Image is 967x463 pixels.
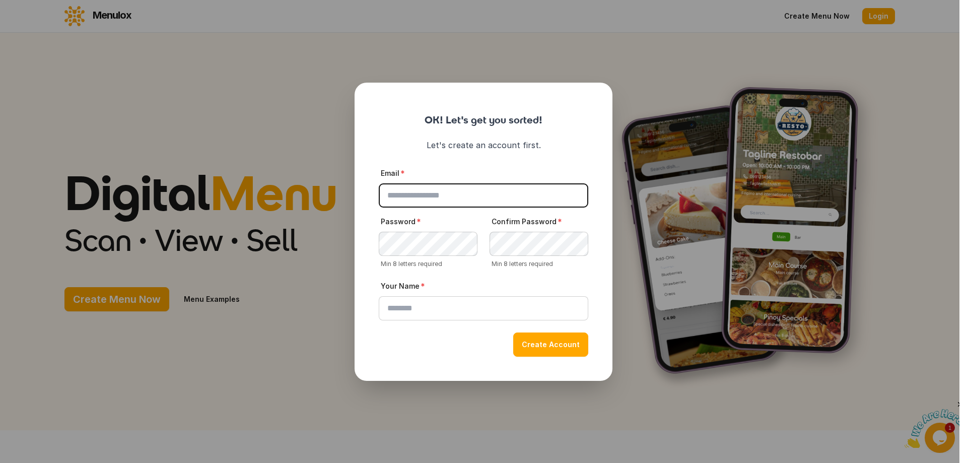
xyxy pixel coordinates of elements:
span: Password [381,217,416,227]
h3: OK! Let's get you sorted! [379,113,588,127]
span: Your Name [381,281,420,291]
button: Create Account [513,333,588,357]
p: Let's create an account first. [379,139,588,151]
span: Min 8 letters required [492,260,553,268]
span: Confirm Password [492,217,557,227]
span: Min 8 letters required [381,260,442,268]
span: Email [381,168,399,178]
